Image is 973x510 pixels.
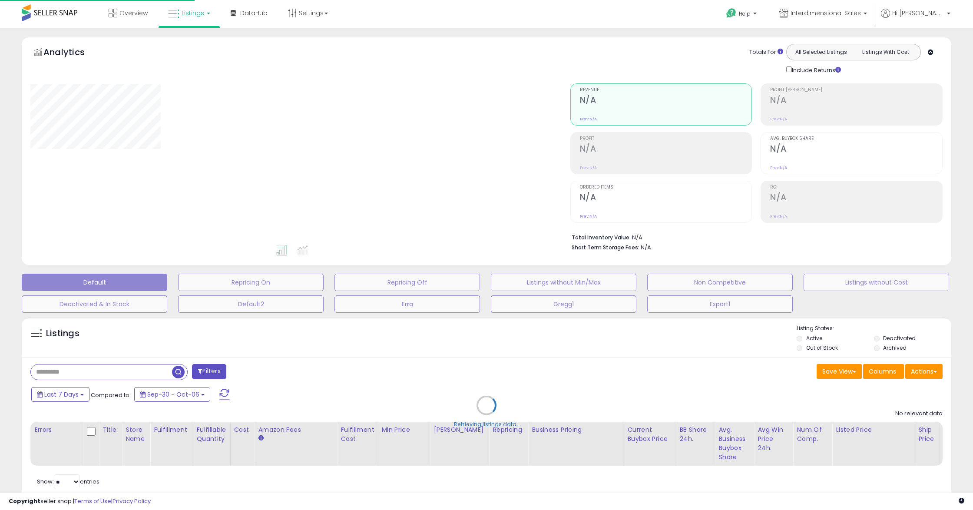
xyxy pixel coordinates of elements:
span: Interdimensional Sales [791,9,861,17]
b: Total Inventory Value: [572,234,631,241]
button: All Selected Listings [789,46,854,58]
h2: N/A [770,144,942,156]
span: ROI [770,185,942,190]
span: Hi [PERSON_NAME] [892,9,944,17]
small: Prev: N/A [770,116,787,122]
button: Deactivated & In Stock [22,295,167,313]
h2: N/A [580,192,752,204]
small: Prev: N/A [580,214,597,219]
button: Default [22,274,167,291]
span: Profit [PERSON_NAME] [770,88,942,93]
h5: Analytics [43,46,102,60]
h2: N/A [770,192,942,204]
small: Prev: N/A [580,165,597,170]
h2: N/A [580,95,752,107]
h2: N/A [770,95,942,107]
strong: Copyright [9,497,40,505]
button: Repricing On [178,274,324,291]
span: Listings [182,9,204,17]
span: Help [739,10,751,17]
button: Erra [334,295,480,313]
span: Revenue [580,88,752,93]
i: Get Help [726,8,737,19]
div: seller snap | | [9,497,151,506]
span: N/A [641,243,651,252]
button: Default2 [178,295,324,313]
span: DataHub [240,9,268,17]
button: Gregg1 [491,295,636,313]
button: Repricing Off [334,274,480,291]
a: Help [719,1,765,28]
div: Include Returns [780,65,851,75]
span: Avg. Buybox Share [770,136,942,141]
button: Listings With Cost [853,46,918,58]
small: Prev: N/A [580,116,597,122]
button: Non Competitive [647,274,793,291]
small: Prev: N/A [770,165,787,170]
button: Listings without Cost [804,274,949,291]
b: Short Term Storage Fees: [572,244,639,251]
span: Overview [119,9,148,17]
li: N/A [572,232,937,242]
span: Profit [580,136,752,141]
span: Ordered Items [580,185,752,190]
div: Totals For [749,48,783,56]
button: Export1 [647,295,793,313]
button: Listings without Min/Max [491,274,636,291]
div: Retrieving listings data.. [454,421,519,428]
a: Hi [PERSON_NAME] [881,9,950,28]
small: Prev: N/A [770,214,787,219]
h2: N/A [580,144,752,156]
